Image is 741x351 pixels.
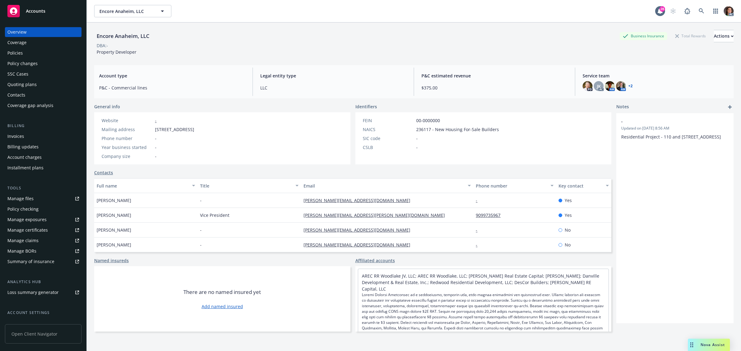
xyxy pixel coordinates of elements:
a: Switch app [710,5,722,17]
span: [STREET_ADDRESS] [155,126,194,133]
a: Accounts [5,2,82,20]
span: Encore Anaheim, LLC [99,8,153,14]
a: Manage claims [5,236,82,246]
a: Policy changes [5,59,82,68]
a: Start snowing [667,5,679,17]
div: Website [102,117,153,124]
a: [PERSON_NAME][EMAIL_ADDRESS][DOMAIN_NAME] [304,227,415,233]
button: Title [198,178,301,193]
a: Coverage gap analysis [5,101,82,110]
span: JK [597,83,601,89]
a: Add named insured [202,303,243,310]
a: Manage files [5,194,82,204]
button: Full name [94,178,198,193]
div: SIC code [363,135,414,142]
div: Phone number [102,135,153,142]
img: photo [605,81,615,91]
a: AREC RR Woodlake JV, LLC; AREC RR Woodlake, LLC; [PERSON_NAME] Real Estate Capital; [PERSON_NAME]... [362,273,599,292]
div: Phone number [476,183,547,189]
a: Policy checking [5,204,82,214]
a: Quoting plans [5,80,82,89]
span: Legal entity type [260,72,406,79]
a: - [476,197,482,203]
span: - [155,153,157,159]
span: Property Developer [97,49,136,55]
span: - [155,144,157,151]
a: Service team [5,318,82,328]
span: Account type [99,72,245,79]
div: -Updated on [DATE] 8:56 AMResidential Project - 110 and [STREET_ADDRESS] [616,113,734,145]
a: Overview [5,27,82,37]
span: Nova Assist [701,342,725,347]
a: Contacts [5,90,82,100]
span: LLC [260,85,406,91]
div: SSC Cases [7,69,28,79]
span: P&C estimated revenue [421,72,567,79]
a: Contacts [94,169,113,176]
span: [PERSON_NAME] [97,227,131,233]
a: 9099735967 [476,212,505,218]
div: Title [200,183,292,189]
a: [PERSON_NAME][EMAIL_ADDRESS][DOMAIN_NAME] [304,197,415,203]
div: Billing [5,123,82,129]
span: Service team [583,72,729,79]
div: Manage BORs [7,246,36,256]
span: No [565,227,571,233]
a: [PERSON_NAME][EMAIL_ADDRESS][DOMAIN_NAME] [304,242,415,248]
span: - [200,242,202,248]
a: Manage BORs [5,246,82,256]
span: Accounts [26,9,45,14]
span: - [416,144,418,151]
span: General info [94,103,120,110]
a: - [476,242,482,248]
a: SSC Cases [5,69,82,79]
div: Tools [5,185,82,191]
a: - [476,227,482,233]
div: Policies [7,48,23,58]
span: - [621,118,713,125]
button: Phone number [473,178,556,193]
div: Quoting plans [7,80,37,89]
div: Business Insurance [620,32,667,40]
div: Mailing address [102,126,153,133]
a: [PERSON_NAME][EMAIL_ADDRESS][PERSON_NAME][DOMAIN_NAME] [304,212,450,218]
div: Policy changes [7,59,38,68]
span: - [200,197,202,204]
div: Summary of insurance [7,257,54,266]
span: 236117 - New Housing For-Sale Builders [416,126,499,133]
span: Manage exposures [5,215,82,225]
span: - [155,135,157,142]
div: Loss summary generator [7,287,59,297]
a: Affiliated accounts [355,257,395,264]
div: FEIN [363,117,414,124]
a: Summary of insurance [5,257,82,266]
div: Policy checking [7,204,39,214]
button: Actions [714,30,734,42]
a: Report a Bug [681,5,693,17]
div: Year business started [102,144,153,151]
span: Open Client Navigator [5,324,82,344]
button: Encore Anaheim, LLC [94,5,171,17]
div: Coverage [7,38,27,47]
a: Coverage [5,38,82,47]
a: Installment plans [5,163,82,173]
div: Billing updates [7,142,39,152]
div: Service team [7,318,34,328]
span: $375.00 [421,85,567,91]
span: [PERSON_NAME] [97,242,131,248]
div: DBA: - [97,42,108,49]
button: Email [301,178,473,193]
div: CSLB [363,144,414,151]
span: P&C - Commercial lines [99,85,245,91]
div: Installment plans [7,163,44,173]
span: Vice President [200,212,229,218]
span: No [565,242,571,248]
a: Billing updates [5,142,82,152]
a: - [155,118,157,123]
img: photo [583,81,592,91]
a: Loss summary generator [5,287,82,297]
img: photo [616,81,626,91]
div: Key contact [559,183,602,189]
a: Policies [5,48,82,58]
